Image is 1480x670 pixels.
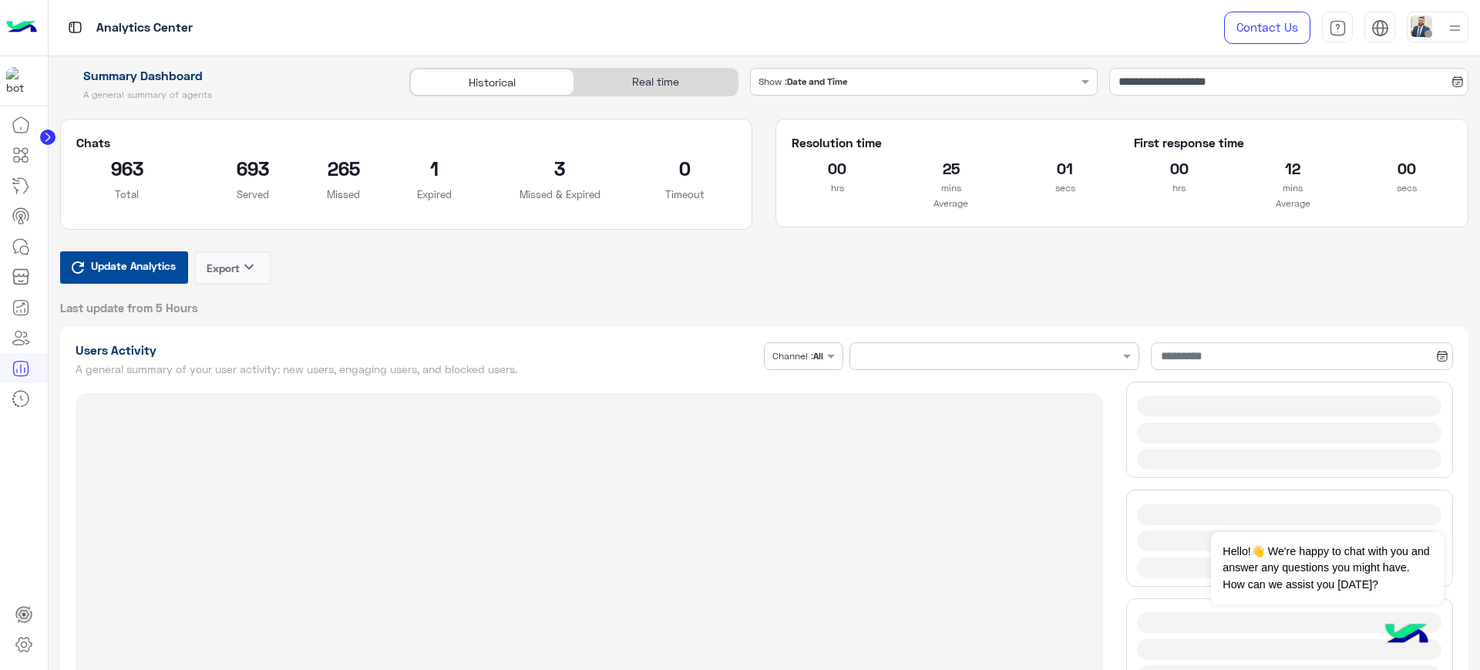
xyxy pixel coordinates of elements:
[1329,19,1347,37] img: tab
[1020,156,1111,180] h2: 01
[96,18,193,39] p: Analytics Center
[906,156,997,180] h2: 25
[60,89,392,101] h5: A general summary of agents
[76,187,179,202] p: Total
[201,187,304,202] p: Served
[1380,608,1434,662] img: hulul-logo.png
[787,76,847,87] b: Date and Time
[1411,15,1432,37] img: userImage
[66,18,85,37] img: tab
[6,12,37,44] img: Logo
[509,156,611,180] h2: 3
[60,300,198,315] span: Last update from 5 Hours
[76,135,737,150] h5: Chats
[792,180,883,196] p: hrs
[1224,12,1310,44] a: Contact Us
[1361,156,1452,180] h2: 00
[383,187,486,202] p: Expired
[60,68,392,83] h1: Summary Dashboard
[1211,532,1443,604] span: Hello!👋 We're happy to chat with you and answer any questions you might have. How can we assist y...
[1020,180,1111,196] p: secs
[1134,180,1225,196] p: hrs
[509,187,611,202] p: Missed & Expired
[327,156,360,180] h2: 265
[194,251,271,284] button: Exportkeyboard_arrow_down
[201,156,304,180] h2: 693
[792,135,1110,150] h5: Resolution time
[76,156,179,180] h2: 963
[383,156,486,180] h2: 1
[6,67,34,95] img: 1403182699927242
[634,156,737,180] h2: 0
[327,187,360,202] p: Missed
[1134,135,1452,150] h5: First response time
[240,258,258,276] i: keyboard_arrow_down
[1247,180,1338,196] p: mins
[1361,180,1452,196] p: secs
[1322,12,1353,44] a: tab
[1247,156,1338,180] h2: 12
[906,180,997,196] p: mins
[792,196,1110,211] p: Average
[1371,19,1389,37] img: tab
[410,69,573,96] div: Historical
[792,156,883,180] h2: 00
[1134,196,1452,211] p: Average
[574,69,738,96] div: Real time
[1445,19,1465,38] img: profile
[634,187,737,202] p: Timeout
[60,251,188,284] button: Update Analytics
[87,255,180,276] span: Update Analytics
[1134,156,1225,180] h2: 00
